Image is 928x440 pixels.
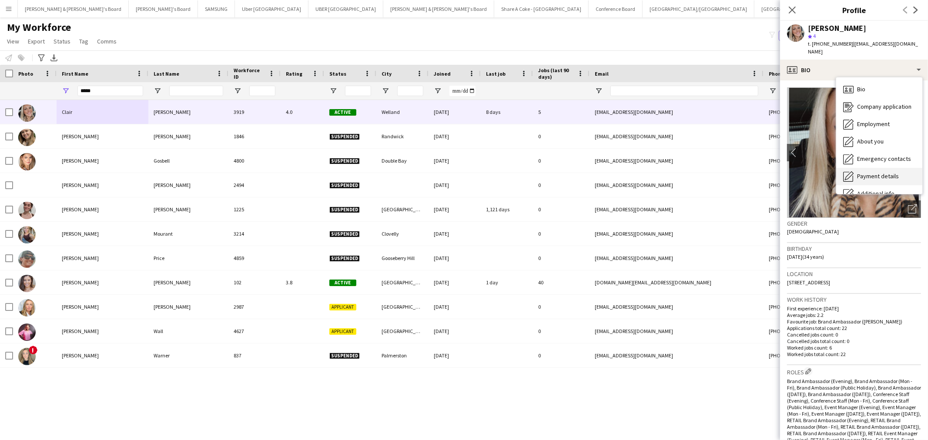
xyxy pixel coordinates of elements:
img: Claire Mourant [18,226,36,243]
div: [DATE] [429,319,481,343]
span: Bio [857,85,865,93]
div: 40 [533,270,590,294]
div: 8 days [481,100,533,124]
span: View [7,37,19,45]
div: 837 [228,343,281,367]
div: 0 [533,222,590,246]
app-action-btn: Advanced filters [36,53,47,63]
div: 0 [533,173,590,197]
div: Welland [376,100,429,124]
div: Gosbell [148,149,228,173]
span: Company application [857,103,911,110]
div: About you [836,133,922,150]
span: ! [29,346,37,354]
button: [PERSON_NAME] & [PERSON_NAME]'s Board [18,0,129,17]
div: [PHONE_NUMBER] [764,100,875,124]
div: [EMAIL_ADDRESS][DOMAIN_NAME] [590,173,764,197]
span: Rating [286,70,302,77]
button: UBER [GEOGRAPHIC_DATA] [308,0,383,17]
img: Claire Urquhart [18,299,36,317]
input: First Name Filter Input [77,86,143,96]
div: [PERSON_NAME] [57,270,148,294]
p: Applications total count: 22 [787,325,921,331]
button: Open Filter Menu [154,87,161,95]
div: 4627 [228,319,281,343]
input: City Filter Input [397,86,423,96]
div: [PHONE_NUMBER] [764,149,875,173]
div: [DATE] [429,246,481,270]
div: 1,121 days [481,197,533,221]
div: [PHONE_NUMBER] [764,343,875,367]
div: Warner [148,343,228,367]
div: [PHONE_NUMBER] [764,222,875,246]
div: [EMAIL_ADDRESS][DOMAIN_NAME] [590,197,764,221]
div: [DATE] [429,197,481,221]
button: SAMSUNG [198,0,235,17]
div: [PERSON_NAME] [57,246,148,270]
span: Employment [857,120,890,128]
div: [PERSON_NAME] [148,295,228,319]
div: Emergency contacts [836,150,922,168]
span: Suspended [329,207,360,213]
div: 4.0 [281,100,324,124]
div: Wall [148,319,228,343]
span: About you [857,137,884,145]
div: [PHONE_NUMBER] [764,319,875,343]
input: Last Name Filter Input [169,86,223,96]
div: [PERSON_NAME] [57,197,148,221]
span: Suspended [329,353,360,359]
div: [PERSON_NAME] [57,343,148,367]
div: 4800 [228,149,281,173]
p: First experience: [DATE] [787,305,921,312]
span: Email [595,70,609,77]
span: Jobs (last 90 days) [538,67,574,80]
div: [PERSON_NAME] [148,173,228,197]
input: Joined Filter Input [449,86,476,96]
div: 3214 [228,222,281,246]
div: [PHONE_NUMBER] [764,295,875,319]
div: 0 [533,124,590,148]
div: Randwick [376,124,429,148]
div: 0 [533,197,590,221]
p: Worked jobs total count: 22 [787,351,921,357]
span: Photo [18,70,33,77]
span: Suspended [329,255,360,262]
div: [PHONE_NUMBER] [764,246,875,270]
div: Gooseberry Hill [376,246,429,270]
div: [DOMAIN_NAME][EMAIL_ADDRESS][DOMAIN_NAME] [590,270,764,294]
span: Emergency contacts [857,155,911,163]
h3: Roles [787,367,921,376]
button: Open Filter Menu [329,87,337,95]
span: Last Name [154,70,179,77]
input: Status Filter Input [345,86,371,96]
span: First Name [62,70,88,77]
button: Uber [GEOGRAPHIC_DATA] [235,0,308,17]
div: 0 [533,246,590,270]
div: [EMAIL_ADDRESS][DOMAIN_NAME] [590,100,764,124]
div: Bio [780,60,928,80]
div: [EMAIL_ADDRESS][DOMAIN_NAME] [590,246,764,270]
div: [EMAIL_ADDRESS][DOMAIN_NAME] [590,222,764,246]
div: 1846 [228,124,281,148]
div: Additional info [836,185,922,203]
div: Bio [836,81,922,98]
a: View [3,36,23,47]
img: Claire Warner [18,348,36,365]
span: | [EMAIL_ADDRESS][DOMAIN_NAME] [808,40,918,55]
h3: Work history [787,296,921,303]
span: Applicant [329,304,356,310]
div: [EMAIL_ADDRESS][DOMAIN_NAME] [590,295,764,319]
p: Cancelled jobs total count: 0 [787,338,921,344]
img: Claire Price [18,250,36,268]
div: Open photos pop-in [904,200,921,218]
span: Phone [769,70,784,77]
div: [EMAIL_ADDRESS][DOMAIN_NAME] [590,149,764,173]
div: 3.8 [281,270,324,294]
div: [DATE] [429,222,481,246]
div: [PERSON_NAME] [57,295,148,319]
div: [PERSON_NAME] [148,124,228,148]
p: Cancelled jobs count: 0 [787,331,921,338]
span: Last job [486,70,506,77]
div: [DATE] [429,149,481,173]
div: Company application [836,98,922,116]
